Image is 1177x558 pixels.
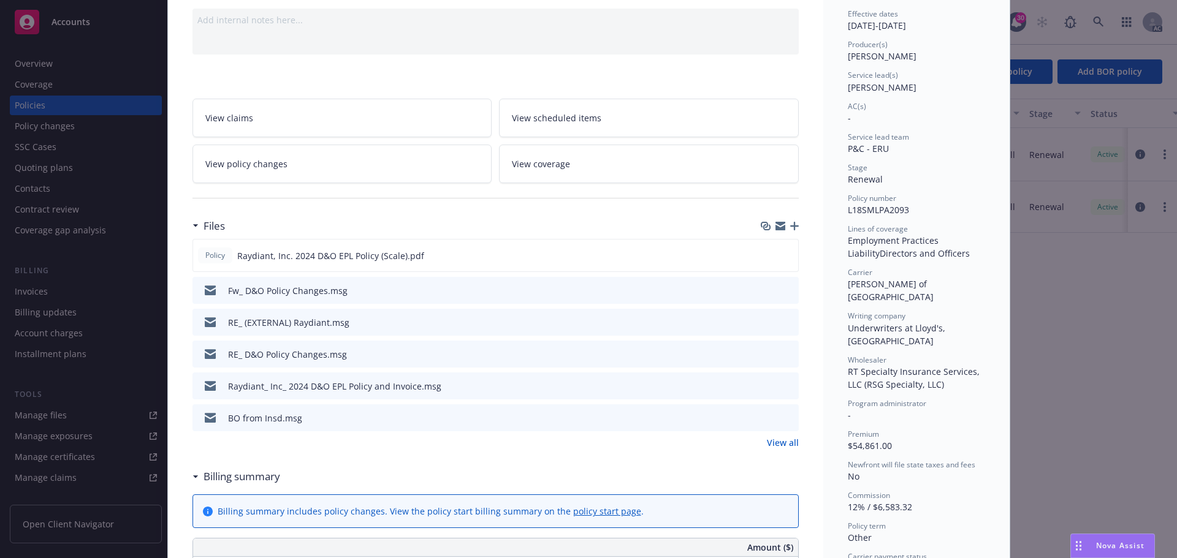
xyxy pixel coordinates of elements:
div: [DATE] - [DATE] [848,9,985,32]
span: Producer(s) [848,39,888,50]
span: L18SMLPA2093 [848,204,909,216]
span: Other [848,532,872,543]
span: Service lead(s) [848,70,898,80]
span: Commission [848,490,890,500]
button: preview file [782,249,793,262]
span: 12% / $6,583.32 [848,501,912,513]
div: Drag to move [1071,534,1086,557]
h3: Billing summary [204,469,280,484]
span: Renewal [848,173,883,185]
div: Raydiant_ Inc_ 2024 D&O EPL Policy and Invoice.msg [228,380,441,393]
span: View policy changes [205,157,288,170]
span: Writing company [848,311,905,321]
span: Newfront will file state taxes and fees [848,459,975,470]
span: Raydiant, Inc. 2024 D&O EPL Policy (Scale).pdf [237,249,424,262]
span: Amount ($) [747,541,793,554]
span: View scheduled items [512,111,601,124]
span: Policy term [848,521,886,531]
span: Program administrator [848,398,926,409]
span: [PERSON_NAME] of [GEOGRAPHIC_DATA] [848,278,934,303]
a: View scheduled items [499,99,799,137]
span: Nova Assist [1096,540,1145,551]
span: Stage [848,162,867,173]
div: BO from Insd.msg [228,412,302,424]
button: preview file [783,284,794,297]
span: - [848,112,851,124]
span: Lines of coverage [848,224,908,234]
span: Premium [848,429,879,439]
span: Underwriters at Lloyd's, [GEOGRAPHIC_DATA] [848,322,948,347]
a: View policy changes [192,145,492,183]
div: Billing summary [192,469,280,484]
span: P&C - ERU [848,143,889,154]
button: download file [763,316,773,329]
div: Files [192,218,225,234]
span: Service lead team [848,132,909,142]
button: download file [763,249,772,262]
button: Nova Assist [1070,533,1155,558]
span: Employment Practices Liability [848,235,941,259]
span: No [848,470,859,482]
span: Effective dates [848,9,898,19]
button: preview file [783,380,794,393]
button: preview file [783,316,794,329]
div: RE_ (EXTERNAL) Raydiant.msg [228,316,349,329]
a: View coverage [499,145,799,183]
span: View claims [205,111,253,124]
button: preview file [783,348,794,361]
span: RT Specialty Insurance Services, LLC (RSG Specialty, LLC) [848,366,982,390]
span: [PERSON_NAME] [848,81,916,93]
span: Policy [203,250,227,261]
div: RE_ D&O Policy Changes.msg [228,348,347,361]
div: Add internal notes here... [197,13,794,26]
a: policy start page [573,505,641,517]
button: download file [763,380,773,393]
button: preview file [783,412,794,424]
span: Wholesaler [848,355,886,365]
button: download file [763,284,773,297]
div: Fw_ D&O Policy Changes.msg [228,284,348,297]
button: download file [763,348,773,361]
span: $54,861.00 [848,440,892,451]
span: View coverage [512,157,570,170]
button: download file [763,412,773,424]
span: [PERSON_NAME] [848,50,916,62]
h3: Files [204,218,225,234]
div: Billing summary includes policy changes. View the policy start billing summary on the . [218,505,644,518]
span: Carrier [848,267,872,277]
span: AC(s) [848,101,866,111]
a: View claims [192,99,492,137]
span: Policy number [848,193,896,203]
span: Directors and Officers [880,247,970,259]
span: - [848,409,851,421]
a: View all [767,436,799,449]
